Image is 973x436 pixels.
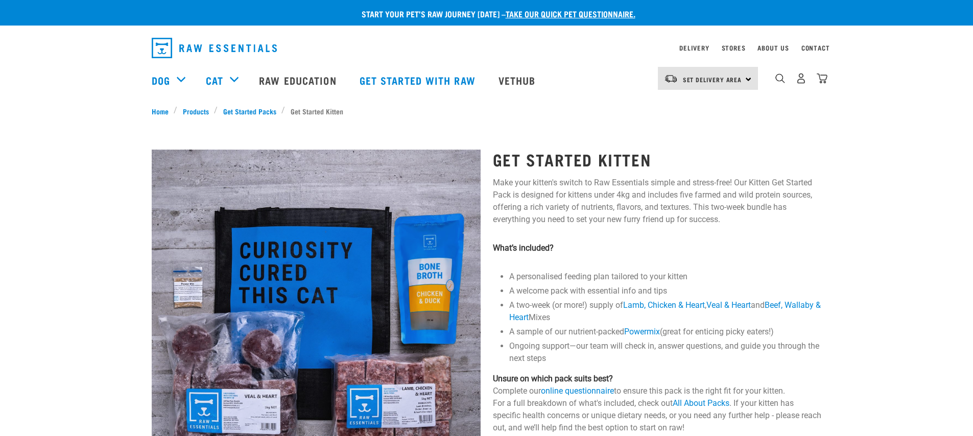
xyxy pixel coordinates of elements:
a: All About Packs [673,398,729,408]
nav: dropdown navigation [144,34,830,62]
a: Lamb, Chicken & Heart [623,300,705,310]
strong: What’s included? [493,243,554,253]
a: Beef, Wallaby & Heart [509,300,821,322]
a: Vethub [488,60,549,101]
li: A personalised feeding plan tailored to your kitten [509,271,822,283]
a: Powermix [624,327,660,336]
a: Veal & Heart [706,300,751,310]
img: Raw Essentials Logo [152,38,277,58]
p: Make your kitten's switch to Raw Essentials simple and stress-free! Our Kitten Get Started Pack i... [493,177,822,226]
a: online questionnaire [541,386,614,396]
a: Products [177,106,214,116]
a: take our quick pet questionnaire. [506,11,635,16]
a: Contact [801,46,830,50]
h1: Get Started Kitten [493,150,822,168]
img: van-moving.png [664,74,678,83]
p: Complete our to ensure this pack is the right fit for your kitten. For a full breakdown of what's... [493,373,822,434]
a: Dog [152,72,170,88]
a: About Us [757,46,789,50]
li: A welcome pack with essential info and tips [509,285,822,297]
img: home-icon-1@2x.png [775,74,785,83]
strong: Unsure on which pack suits best? [493,374,613,383]
img: home-icon@2x.png [817,73,827,84]
li: A sample of our nutrient-packed (great for enticing picky eaters!) [509,326,822,338]
li: A two-week (or more!) supply of , and Mixes [509,299,822,324]
li: Ongoing support—our team will check in, answer questions, and guide you through the next steps [509,340,822,365]
a: Cat [206,72,223,88]
nav: breadcrumbs [152,106,822,116]
span: Set Delivery Area [683,78,742,81]
a: Delivery [679,46,709,50]
a: Raw Education [249,60,349,101]
a: Stores [722,46,746,50]
img: user.png [796,73,806,84]
a: Get Started Packs [218,106,281,116]
a: Get started with Raw [349,60,488,101]
a: Home [152,106,174,116]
